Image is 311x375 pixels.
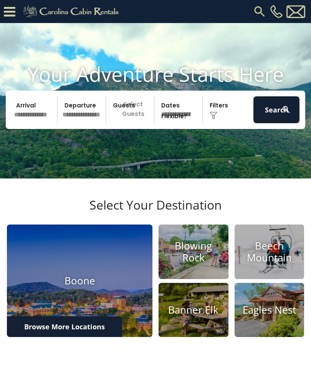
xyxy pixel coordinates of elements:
[235,225,304,279] a: Beech Mountain
[159,240,228,264] h4: Blowing Rock
[253,5,266,18] img: search-regular.svg
[108,96,154,123] p: Select Guests
[235,283,304,337] a: Eagles Nest
[268,5,285,18] a: [PHONE_NUMBER]
[253,96,299,123] button: Search
[159,304,228,316] h4: Banner Elk
[235,240,304,264] h4: Beech Mountain
[159,283,228,337] a: Banner Elk
[7,225,152,337] a: Boone
[281,105,291,114] img: search-regular-white.png
[235,304,304,316] h4: Eagles Nest
[210,112,217,119] img: filter--v1.png
[6,198,305,225] h3: Select Your Destination
[159,225,228,279] a: Blowing Rock
[6,62,305,86] h1: Your Adventure Starts Here
[7,316,122,337] a: Browse More Locations
[19,4,125,19] img: Khaki-logo.png
[7,275,152,287] h4: Boone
